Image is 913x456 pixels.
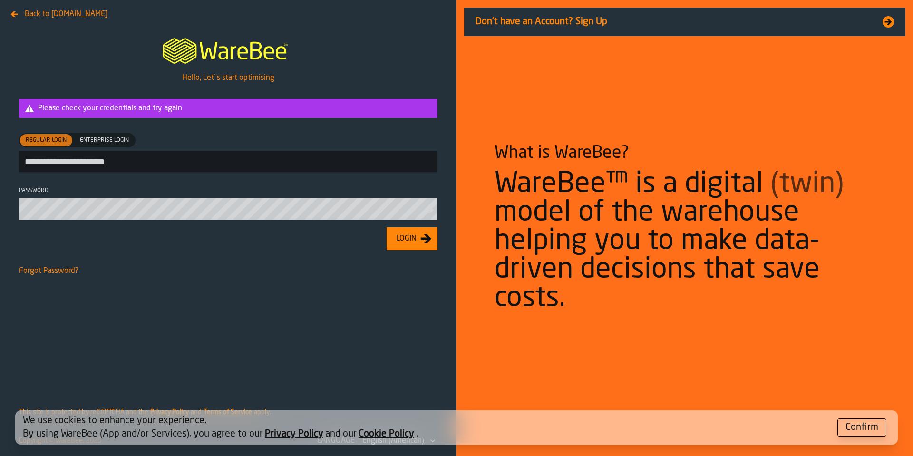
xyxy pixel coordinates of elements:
[359,429,414,439] a: Cookie Policy
[845,421,878,434] div: Confirm
[15,410,898,445] div: alert-[object Object]
[19,151,437,172] input: button-toolbar-[object Object]
[19,133,437,172] label: button-toolbar-[object Object]
[464,8,905,36] a: Don't have an Account? Sign Up
[19,198,437,220] input: button-toolbar-Password
[19,99,437,118] div: alert-Please check your credentials and try again
[392,233,420,244] div: Login
[265,429,323,439] a: Privacy Policy
[19,267,78,275] a: Forgot Password?
[73,133,136,147] label: button-switch-multi-Enterprise Login
[837,418,886,437] button: button-
[495,144,629,163] div: What is WareBee?
[424,205,436,215] button: button-toolbar-Password
[19,187,437,220] label: button-toolbar-Password
[154,27,302,72] a: logo-header
[19,187,437,194] div: Password
[770,170,844,199] span: (twin)
[23,414,830,441] div: We use cookies to enhance your experience. By using WareBee (App and/or Services), you agree to o...
[22,136,70,145] span: Regular Login
[76,136,133,145] span: Enterprise Login
[25,9,107,20] span: Back to [DOMAIN_NAME]
[38,103,434,114] div: Please check your credentials and try again
[20,134,72,146] div: thumb
[74,134,135,146] div: thumb
[476,15,871,29] span: Don't have an Account? Sign Up
[8,8,111,15] a: Back to [DOMAIN_NAME]
[19,133,73,147] label: button-switch-multi-Regular Login
[495,170,875,313] div: WareBee™ is a digital model of the warehouse helping you to make data-driven decisions that save ...
[182,72,274,84] p: Hello, Let`s start optimising
[387,227,437,250] button: button-Login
